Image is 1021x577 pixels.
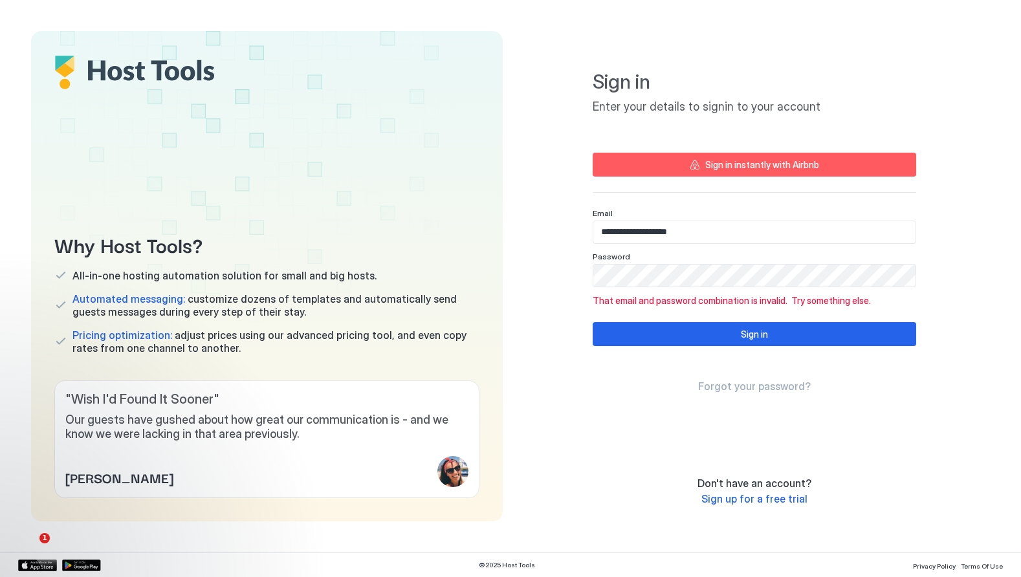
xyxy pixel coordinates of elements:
span: Why Host Tools? [54,230,479,259]
span: Privacy Policy [913,562,956,570]
span: Email [593,208,613,218]
iframe: Intercom live chat [13,533,44,564]
div: profile [437,456,468,487]
input: Input Field [593,221,916,243]
span: " Wish I'd Found It Sooner " [65,391,468,408]
span: Pricing optimization: [72,329,172,342]
span: customize dozens of templates and automatically send guests messages during every step of their s... [72,292,479,318]
button: Sign in [593,322,916,346]
div: Sign in [741,327,768,341]
button: Sign in instantly with Airbnb [593,153,916,177]
span: adjust prices using our advanced pricing tool, and even copy rates from one channel to another. [72,329,479,354]
span: All-in-one hosting automation solution for small and big hosts. [72,269,377,282]
a: Forgot your password? [698,380,811,393]
span: Don't have an account? [697,477,811,490]
a: App Store [18,560,57,571]
span: Sign in [593,70,916,94]
div: Sign in instantly with Airbnb [705,158,819,171]
span: © 2025 Host Tools [479,561,535,569]
span: Enter your details to signin to your account [593,100,916,114]
a: Google Play Store [62,560,101,571]
span: That email and password combination is invalid. Try something else. [593,295,916,307]
span: Password [593,252,630,261]
a: Terms Of Use [961,558,1003,572]
span: Our guests have gushed about how great our communication is - and we know we were lacking in that... [65,413,468,442]
input: Input Field [593,265,916,287]
a: Sign up for a free trial [701,492,807,506]
span: Sign up for a free trial [701,492,807,505]
a: Privacy Policy [913,558,956,572]
span: 1 [39,533,50,543]
iframe: Intercom notifications message [10,452,269,542]
span: Automated messaging: [72,292,185,305]
span: Terms Of Use [961,562,1003,570]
